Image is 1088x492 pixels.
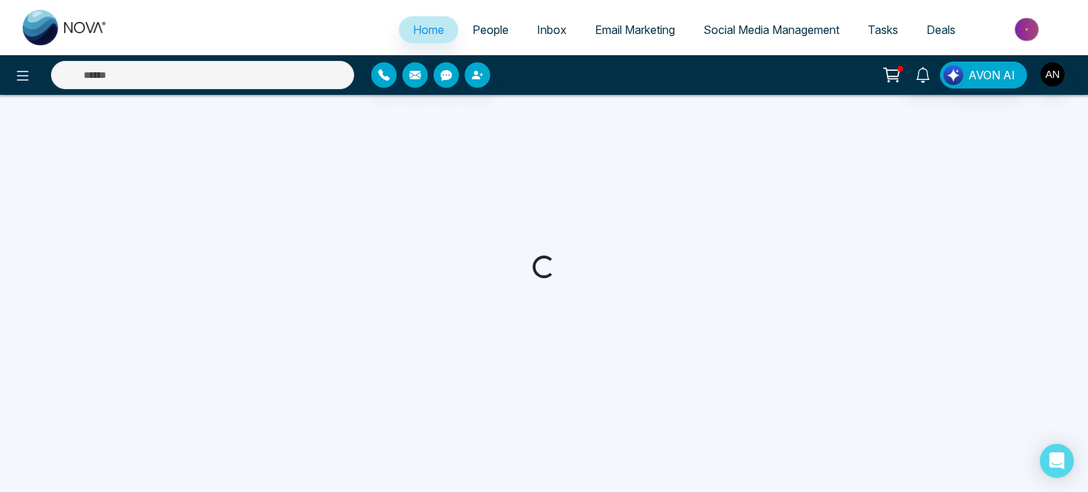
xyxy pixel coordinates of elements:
a: Deals [912,16,970,43]
button: AVON AI [940,62,1027,88]
img: Market-place.gif [977,13,1079,45]
span: People [472,23,509,37]
span: Email Marketing [595,23,675,37]
img: User Avatar [1041,62,1065,86]
span: Social Media Management [703,23,839,37]
img: Lead Flow [943,65,963,85]
a: People [458,16,523,43]
a: Email Marketing [581,16,689,43]
a: Tasks [854,16,912,43]
a: Social Media Management [689,16,854,43]
span: AVON AI [968,67,1015,84]
a: Home [399,16,458,43]
span: Deals [926,23,956,37]
img: Nova CRM Logo [23,10,108,45]
div: Open Intercom Messenger [1040,444,1074,478]
span: Tasks [868,23,898,37]
a: Inbox [523,16,581,43]
span: Home [413,23,444,37]
span: Inbox [537,23,567,37]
